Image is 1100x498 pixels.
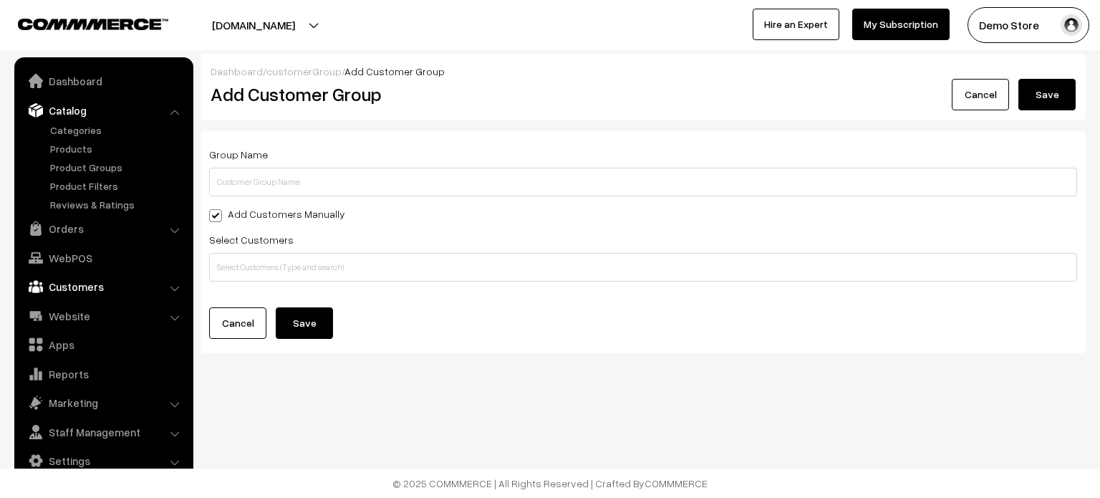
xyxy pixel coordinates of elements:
[18,68,188,94] a: Dashboard
[276,307,333,339] button: Save
[18,216,188,241] a: Orders
[18,361,188,387] a: Reports
[952,79,1009,110] a: Cancel
[18,332,188,358] a: Apps
[162,7,345,43] button: [DOMAIN_NAME]
[47,197,188,212] a: Reviews & Ratings
[47,141,188,156] a: Products
[852,9,950,40] a: My Subscription
[211,83,632,105] h2: Add Customer Group
[18,245,188,271] a: WebPOS
[47,160,188,175] a: Product Groups
[18,419,188,445] a: Staff Management
[344,65,445,77] span: Add Customer Group
[753,9,839,40] a: Hire an Expert
[18,303,188,329] a: Website
[1018,79,1076,110] button: Save
[209,147,268,162] label: Group Name
[209,253,1077,282] input: Select Customers (Type and search)
[209,232,294,247] label: Select Customers
[209,168,1077,196] input: Customer Group Name
[211,64,1076,79] div: / /
[645,477,708,489] a: COMMMERCE
[266,65,342,77] a: customerGroup
[1061,14,1082,36] img: user
[211,65,263,77] a: Dashboard
[968,7,1089,43] button: Demo Store
[18,97,188,123] a: Catalog
[47,123,188,138] a: Categories
[47,178,188,193] a: Product Filters
[209,307,266,339] a: Cancel
[18,19,168,29] img: COMMMERCE
[209,206,345,221] label: Add Customers Manually
[18,274,188,300] a: Customers
[18,448,188,474] a: Settings
[18,14,143,32] a: COMMMERCE
[18,390,188,416] a: Marketing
